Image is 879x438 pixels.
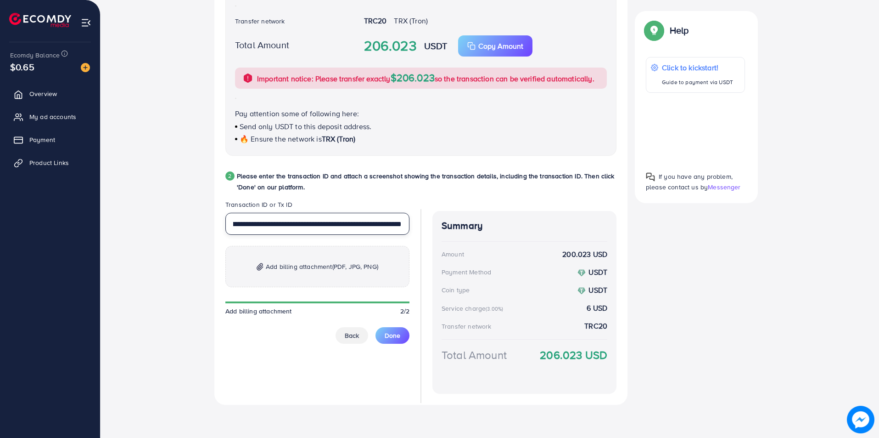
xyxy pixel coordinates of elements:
img: logo [9,13,71,27]
a: Product Links [7,154,93,172]
span: 🔥 Ensure the network is [240,134,322,144]
span: Done [385,331,400,340]
strong: TRC20 [584,321,607,331]
div: Coin type [442,285,470,295]
div: Transfer network [442,322,492,331]
span: Back [345,331,359,340]
label: Transfer network [235,17,285,26]
div: Service charge [442,304,506,313]
span: Messenger [708,182,740,192]
img: alert [242,73,253,84]
p: Please enter the transaction ID and attach a screenshot showing the transaction details, includin... [237,171,616,193]
button: Back [336,327,368,344]
strong: 206.023 USD [540,347,607,363]
span: Product Links [29,158,69,167]
strong: 6 USD [587,303,607,313]
img: img [257,263,263,271]
img: coin [577,287,586,295]
span: If you have any problem, please contact us by [646,172,733,192]
strong: USDT [588,267,607,277]
p: Help [670,25,689,36]
p: Pay attention some of following here: [235,108,607,119]
p: Click to kickstart! [662,62,733,73]
div: Total Amount [442,347,507,363]
p: Send only USDT to this deposit address. [235,121,607,132]
span: Add billing attachment [266,261,378,272]
p: Guide to payment via USDT [662,77,733,88]
strong: 206.023 [364,36,417,56]
span: Ecomdy Balance [10,51,60,60]
span: (PDF, JPG, PNG) [332,262,378,271]
span: 2/2 [400,307,409,316]
button: Copy Amount [458,35,532,57]
h4: Summary [442,220,607,232]
span: Payment [29,135,55,144]
img: Popup guide [646,172,655,182]
img: menu [81,17,91,28]
span: $206.023 [391,70,435,85]
div: 2 [225,171,235,181]
legend: Transaction ID or Tx ID [225,200,409,213]
label: Total Amount [235,38,289,51]
span: My ad accounts [29,112,76,121]
button: Done [375,327,409,344]
img: Popup guide [646,22,662,39]
span: Overview [29,89,57,98]
img: image [847,406,874,433]
p: Important notice: Please transfer exactly so the transaction can be verified automatically. [257,72,594,84]
strong: 200.023 USD [562,249,607,260]
a: Payment [7,131,93,149]
img: image [81,63,90,72]
span: Add billing attachment [225,307,292,316]
div: Amount [442,250,464,259]
a: My ad accounts [7,108,93,126]
small: (3.00%) [486,305,503,313]
span: TRX (Tron) [322,134,356,144]
a: Overview [7,85,93,103]
div: Payment Method [442,267,491,277]
img: coin [577,269,586,277]
span: TRX (Tron) [394,16,428,26]
strong: USDT [424,39,448,52]
strong: TRC20 [364,16,387,26]
span: $0.65 [10,60,34,74]
p: Copy Amount [478,40,523,51]
strong: USDT [588,285,607,295]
